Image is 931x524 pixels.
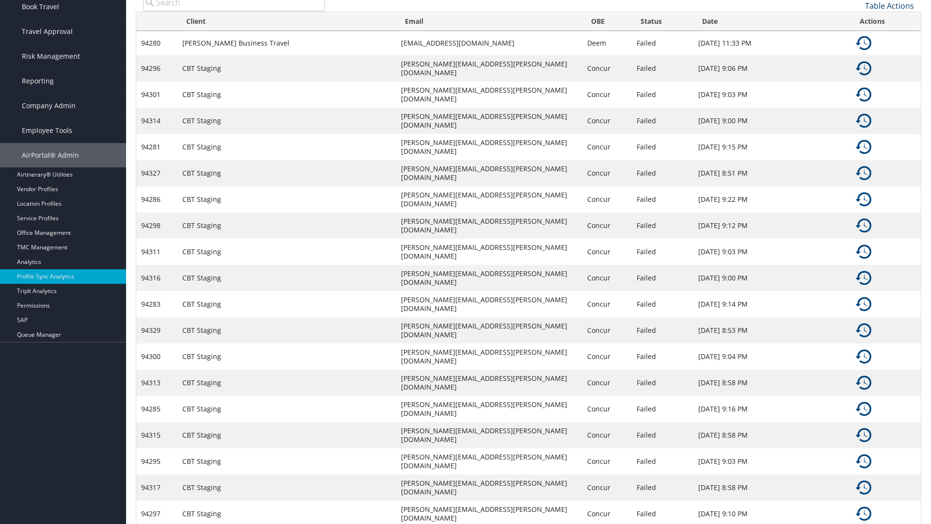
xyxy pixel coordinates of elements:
td: Concur [582,213,632,239]
td: CBT Staging [177,475,396,501]
span: AirPortal® Admin [22,143,79,167]
td: Failed [632,108,694,134]
td: Failed [632,265,694,291]
td: Failed [632,475,694,501]
td: Concur [582,160,632,186]
img: ta-history.png [856,506,871,522]
td: [DATE] 8:51 PM [693,160,851,186]
td: CBT Staging [177,82,396,108]
td: 94301 [136,82,177,108]
td: Failed [632,134,694,160]
a: Details [856,456,871,465]
a: Details [856,299,871,308]
td: [PERSON_NAME][EMAIL_ADDRESS][PERSON_NAME][DOMAIN_NAME] [396,265,582,291]
td: [DATE] 9:22 PM [693,186,851,213]
td: Failed [632,396,694,422]
td: Concur [582,475,632,501]
img: ta-history.png [856,139,871,155]
td: 94311 [136,239,177,265]
td: Concur [582,265,632,291]
td: Failed [632,344,694,370]
a: Details [856,63,871,72]
td: CBT Staging [177,108,396,134]
td: 94280 [136,31,177,55]
td: CBT Staging [177,370,396,396]
td: Deem [582,31,632,55]
td: Failed [632,317,694,344]
span: Travel Approval [22,19,73,44]
td: Failed [632,422,694,448]
td: CBT Staging [177,160,396,186]
td: [DATE] 9:16 PM [693,396,851,422]
td: [PERSON_NAME][EMAIL_ADDRESS][PERSON_NAME][DOMAIN_NAME] [396,370,582,396]
td: [DATE] 9:03 PM [693,239,851,265]
th: Client: activate to sort column ascending [177,12,396,31]
a: Details [856,246,871,256]
a: Details [856,404,871,413]
th: Email: activate to sort column ascending [396,12,582,31]
th: Status: activate to sort column ascending [632,12,694,31]
td: Concur [582,291,632,317]
td: Concur [582,239,632,265]
td: Failed [632,160,694,186]
td: Failed [632,82,694,108]
td: [DATE] 11:33 PM [693,31,851,55]
td: CBT Staging [177,317,396,344]
img: ta-history.png [856,61,871,76]
td: 94298 [136,213,177,239]
td: Concur [582,108,632,134]
td: Failed [632,239,694,265]
td: Concur [582,134,632,160]
td: [DATE] 9:00 PM [693,265,851,291]
img: ta-history.png [856,401,871,417]
td: Failed [632,31,694,55]
td: 94295 [136,448,177,475]
td: 94316 [136,265,177,291]
td: [DATE] 9:00 PM [693,108,851,134]
img: ta-history.png [856,296,871,312]
a: Table Actions [865,0,914,11]
a: Details [856,115,871,125]
td: Concur [582,55,632,82]
span: Risk Management [22,44,80,68]
td: Failed [632,448,694,475]
td: Concur [582,317,632,344]
td: CBT Staging [177,448,396,475]
td: [DATE] 8:58 PM [693,422,851,448]
td: Concur [582,370,632,396]
img: ta-history.png [856,427,871,443]
td: 94327 [136,160,177,186]
td: [DATE] 8:58 PM [693,370,851,396]
th: OBE: activate to sort column ascending [582,12,632,31]
td: [DATE] 9:14 PM [693,291,851,317]
td: CBT Staging [177,55,396,82]
td: CBT Staging [177,213,396,239]
td: Concur [582,422,632,448]
td: [PERSON_NAME][EMAIL_ADDRESS][PERSON_NAME][DOMAIN_NAME] [396,108,582,134]
td: [DATE] 9:04 PM [693,344,851,370]
td: Failed [632,370,694,396]
th: Date: activate to sort column ascending [693,12,851,31]
td: [PERSON_NAME][EMAIL_ADDRESS][PERSON_NAME][DOMAIN_NAME] [396,82,582,108]
td: CBT Staging [177,344,396,370]
td: Concur [582,396,632,422]
td: [PERSON_NAME][EMAIL_ADDRESS][PERSON_NAME][DOMAIN_NAME] [396,475,582,501]
a: Details [856,273,871,282]
a: Details [856,168,871,177]
td: Failed [632,291,694,317]
td: [PERSON_NAME][EMAIL_ADDRESS][PERSON_NAME][DOMAIN_NAME] [396,239,582,265]
td: CBT Staging [177,265,396,291]
td: Concur [582,186,632,213]
img: ta-history.png [856,87,871,102]
td: CBT Staging [177,186,396,213]
td: [PERSON_NAME][EMAIL_ADDRESS][PERSON_NAME][DOMAIN_NAME] [396,160,582,186]
th: Actions [851,12,921,31]
img: ta-history.png [856,165,871,181]
td: 94281 [136,134,177,160]
td: [PERSON_NAME][EMAIL_ADDRESS][PERSON_NAME][DOMAIN_NAME] [396,186,582,213]
td: [PERSON_NAME][EMAIL_ADDRESS][PERSON_NAME][DOMAIN_NAME] [396,344,582,370]
td: CBT Staging [177,239,396,265]
img: ta-history.png [856,35,871,51]
td: [PERSON_NAME][EMAIL_ADDRESS][PERSON_NAME][DOMAIN_NAME] [396,317,582,344]
td: [EMAIL_ADDRESS][DOMAIN_NAME] [396,31,582,55]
